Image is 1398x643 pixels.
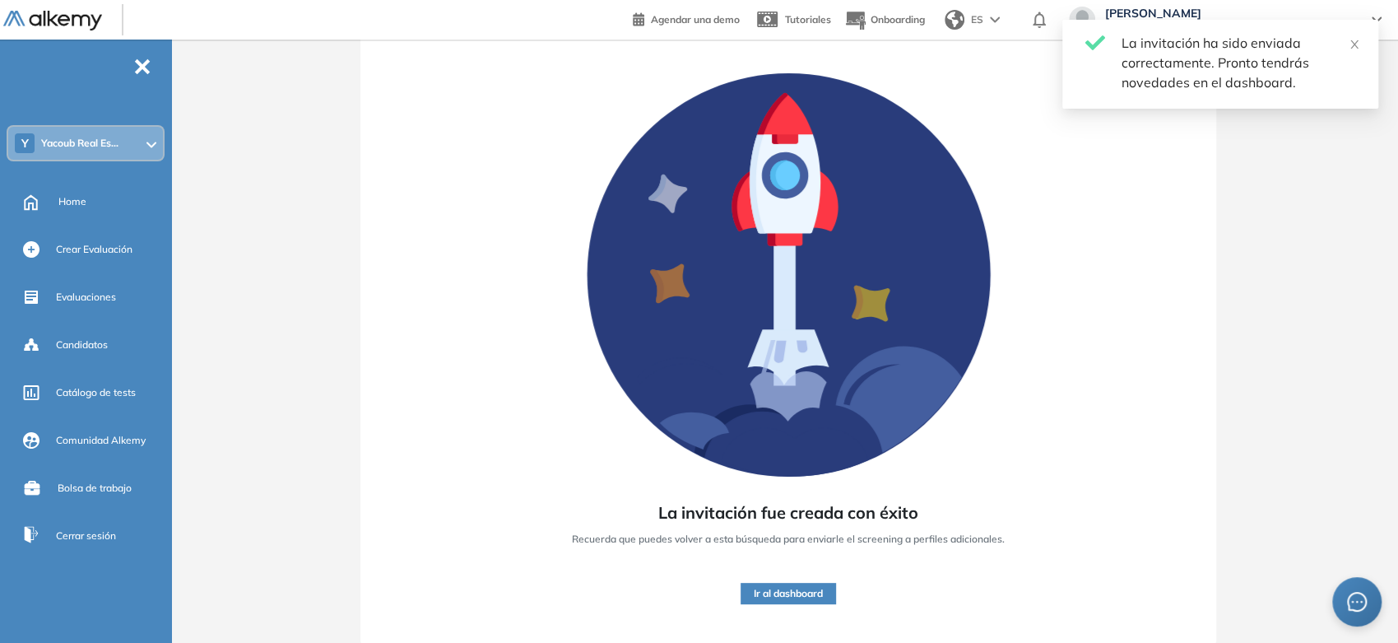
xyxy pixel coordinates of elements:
[990,16,1000,23] img: arrow
[971,12,983,27] span: ES
[651,13,740,26] span: Agendar una demo
[56,242,132,257] span: Crear Evaluación
[56,529,116,543] span: Cerrar sesión
[21,137,29,150] span: Y
[785,13,831,26] span: Tutoriales
[633,8,740,28] a: Agendar una demo
[1105,7,1355,20] span: [PERSON_NAME]
[58,194,86,209] span: Home
[1122,33,1359,92] div: La invitación ha sido enviada correctamente. Pronto tendrás novedades en el dashboard.
[56,433,146,448] span: Comunidad Alkemy
[572,532,1005,547] span: Recuerda que puedes volver a esta búsqueda para enviarle el screening a perfiles adicionales.
[58,481,132,496] span: Bolsa de trabajo
[945,10,964,30] img: world
[56,290,116,305] span: Evaluaciones
[1349,39,1360,50] span: close
[41,137,118,150] span: Yacoub Real Es...
[658,501,918,525] span: La invitación fue creada con éxito
[1347,592,1367,612] span: message
[56,338,108,352] span: Candidatos
[3,11,102,31] img: Logo
[844,2,925,38] button: Onboarding
[871,13,925,26] span: Onboarding
[741,583,836,604] button: Ir al dashboard
[56,385,136,400] span: Catálogo de tests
